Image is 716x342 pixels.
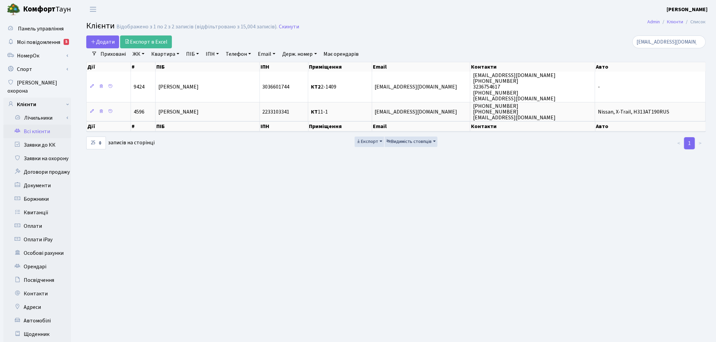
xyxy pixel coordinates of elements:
th: ПІБ [156,62,260,72]
span: Панель управління [18,25,64,32]
span: [PHONE_NUMBER] [PHONE_NUMBER] [EMAIL_ADDRESS][DOMAIN_NAME] [473,102,556,121]
a: Скинути [279,24,299,30]
a: Експорт в Excel [120,35,172,48]
th: ПІБ [156,121,260,131]
th: # [131,121,156,131]
a: [PERSON_NAME] охорона [3,76,71,98]
div: Відображено з 1 по 2 з 2 записів (відфільтровано з 15,004 записів). [116,24,277,30]
th: Контакти [470,121,595,131]
th: Дії [87,121,131,131]
a: ІПН [203,48,222,60]
div: 5 [64,39,69,45]
a: Клієнти [667,18,684,25]
a: Особові рахунки [3,246,71,260]
b: КТ [311,108,318,116]
a: Спорт [3,63,71,76]
a: Має орендарів [321,48,362,60]
span: [PERSON_NAME] [158,83,199,91]
span: [EMAIL_ADDRESS][DOMAIN_NAME] [PHONE_NUMBER] 3236754617 [PHONE_NUMBER] [EMAIL_ADDRESS][DOMAIN_NAME] [473,72,556,102]
span: Експорт [356,138,378,145]
span: 9424 [134,83,144,91]
span: Nissan, X-Trail, H313AT190RUS [598,108,669,116]
th: Приміщення [309,62,372,72]
a: Боржники [3,192,71,206]
a: Орендарі [3,260,71,273]
a: [PERSON_NAME] [667,5,708,14]
a: Лічильники [8,111,71,125]
th: Контакти [470,62,595,72]
a: Оплати [3,219,71,233]
a: 1 [684,137,695,149]
th: Авто [596,121,706,131]
a: Всі клієнти [3,125,71,138]
a: Телефон [223,48,254,60]
button: Переключити навігацію [85,4,102,15]
span: Видимість стовпців [386,138,432,145]
span: Таун [23,4,71,15]
select: записів на сторінці [86,137,106,149]
a: Договори продажу [3,165,71,179]
img: logo.png [7,3,20,16]
b: [PERSON_NAME] [667,6,708,13]
a: Заявки до КК [3,138,71,152]
th: Авто [596,62,706,72]
a: Заявки на охорону [3,152,71,165]
th: # [131,62,156,72]
nav: breadcrumb [637,15,716,29]
th: Дії [87,62,131,72]
span: 3036601744 [263,83,290,91]
a: Держ. номер [279,48,319,60]
a: ПІБ [183,48,202,60]
a: Документи [3,179,71,192]
b: КТ2 [311,83,321,91]
th: ІПН [260,121,309,131]
input: Пошук... [632,35,706,48]
span: 2-1409 [311,83,336,91]
a: Оплати iPay [3,233,71,246]
span: - [598,83,600,91]
span: [EMAIL_ADDRESS][DOMAIN_NAME] [375,108,457,116]
span: Мої повідомлення [17,39,60,46]
span: [PERSON_NAME] [158,108,199,116]
button: Видимість стовпців [385,137,438,147]
span: Додати [91,38,115,46]
span: [EMAIL_ADDRESS][DOMAIN_NAME] [375,83,457,91]
a: Додати [86,35,119,48]
a: Клієнти [3,98,71,111]
b: Комфорт [23,4,55,15]
a: ЖК [130,48,147,60]
a: Приховані [98,48,129,60]
a: Автомобілі [3,314,71,327]
a: Квитанції [3,206,71,219]
span: Клієнти [86,20,115,32]
th: Приміщення [309,121,372,131]
th: Email [372,121,470,131]
a: Контакти [3,287,71,300]
span: 11-1 [311,108,328,116]
label: записів на сторінці [86,137,155,149]
a: Квартира [149,48,182,60]
a: НомерОк [3,49,71,63]
span: 4596 [134,108,144,116]
li: Список [684,18,706,26]
a: Email [255,48,278,60]
a: Admin [648,18,660,25]
a: Панель управління [3,22,71,35]
a: Щоденник [3,327,71,341]
a: Посвідчення [3,273,71,287]
th: Email [372,62,470,72]
th: ІПН [260,62,309,72]
span: 2233103341 [263,108,290,116]
a: Мої повідомлення5 [3,35,71,49]
a: Адреси [3,300,71,314]
button: Експорт [355,137,384,147]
